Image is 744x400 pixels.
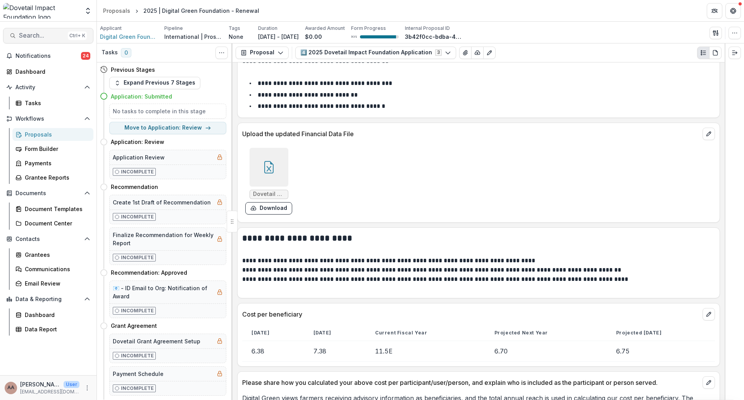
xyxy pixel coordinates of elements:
[121,352,154,359] p: Incomplete
[113,337,200,345] h5: Dovetail Grant Agreement Setup
[102,49,118,56] h3: Tasks
[111,92,172,100] h4: Application: Submitted
[459,47,472,59] button: View Attached Files
[483,47,496,59] button: Edit as form
[12,203,93,215] a: Document Templates
[12,277,93,290] a: Email Review
[3,187,93,199] button: Open Documents
[485,341,607,362] td: 6.70
[351,25,386,32] p: Form Progress
[258,25,277,32] p: Duration
[121,385,154,392] p: Incomplete
[242,341,304,362] td: 6.38
[242,378,699,387] p: Please share how you calculated your above cost per participant/user/person, and explain who is i...
[3,3,79,19] img: Dovetail Impact Foundation logo
[15,116,81,122] span: Workflows
[20,388,79,395] p: [EMAIL_ADDRESS][DOMAIN_NAME]
[25,219,87,227] div: Document Center
[229,25,240,32] p: Tags
[25,173,87,182] div: Grantee Reports
[12,308,93,321] a: Dashboard
[12,217,93,230] a: Document Center
[111,183,158,191] h4: Recommendation
[12,128,93,141] a: Proposals
[485,325,607,341] th: Projected Next Year
[3,113,93,125] button: Open Workflows
[113,231,214,247] h5: Finalize Recommendation for Weekly Report
[242,325,304,341] th: [DATE]
[25,279,87,287] div: Email Review
[111,268,187,277] h4: Recommendation: Approved
[229,33,243,41] p: None
[83,3,93,19] button: Open entity switcher
[164,33,222,41] p: International | Prospects Pipeline
[100,5,262,16] nav: breadcrumb
[7,385,14,390] div: Amit Antony Alex
[100,33,158,41] a: Digital Green Foundation
[12,171,93,184] a: Grantee Reports
[103,7,130,15] div: Proposals
[242,310,699,319] p: Cost per beneficiary
[113,153,165,161] h5: Application Review
[236,47,289,59] button: Proposal
[100,5,133,16] a: Proposals
[111,66,155,74] h4: Previous Stages
[100,25,122,32] p: Applicant
[3,28,93,43] button: Search...
[15,236,81,242] span: Contacts
[113,198,211,206] h5: Create 1st Draft of Recommendation
[12,323,93,336] a: Data Report
[25,159,87,167] div: Payments
[725,3,741,19] button: Get Help
[3,50,93,62] button: Notifications24
[405,33,463,41] p: 3b42f0cc-bdba-4eac-baaa-a41075aee147
[111,322,157,330] h4: Grant Agreement
[83,383,92,393] button: More
[215,47,228,59] button: Toggle View Cancelled Tasks
[25,325,87,333] div: Data Report
[81,52,90,60] span: 24
[703,308,715,320] button: edit
[405,25,450,32] p: Internal Proposal ID
[25,99,87,107] div: Tasks
[728,47,741,59] button: Expand right
[25,145,87,153] div: Form Builder
[121,213,154,220] p: Incomplete
[295,47,456,59] button: 4️⃣ 2025 Dovetail Impact Foundation Application3
[25,251,87,259] div: Grantees
[3,233,93,245] button: Open Contacts
[164,25,183,32] p: Pipeline
[351,34,357,40] p: 93 %
[15,190,81,197] span: Documents
[109,77,200,89] button: Expand Previous 7 Stages
[25,311,87,319] div: Dashboard
[64,381,79,388] p: User
[245,148,292,215] div: Dovetail 5 year financial & KPIs reporting 2025 - Digital Green.xlsxdownload-form-response
[20,380,60,388] p: [PERSON_NAME] [PERSON_NAME]
[697,47,710,59] button: Plaintext view
[19,32,65,39] span: Search...
[109,122,226,134] button: Move to Application: Review
[25,130,87,139] div: Proposals
[15,84,81,91] span: Activity
[113,107,223,115] h5: No tasks to complete in this stage
[3,81,93,94] button: Open Activity
[143,7,259,15] div: 2025 | Digital Green Foundation - Renewal
[121,168,154,175] p: Incomplete
[305,25,345,32] p: Awarded Amount
[12,157,93,170] a: Payments
[111,138,164,146] h4: Application: Review
[709,47,722,59] button: PDF view
[253,191,285,197] span: Dovetail 5 year financial & KPIs reporting 2025 - Digital Green.xlsx
[242,129,699,139] p: Upload the updated Financial Data File
[304,325,366,341] th: [DATE]
[366,341,485,362] td: 11.5E
[15,296,81,303] span: Data & Reporting
[12,97,93,109] a: Tasks
[12,142,93,155] a: Form Builder
[258,33,299,41] p: [DATE] - [DATE]
[12,263,93,275] a: Communications
[245,202,292,215] button: download-form-response
[121,254,154,261] p: Incomplete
